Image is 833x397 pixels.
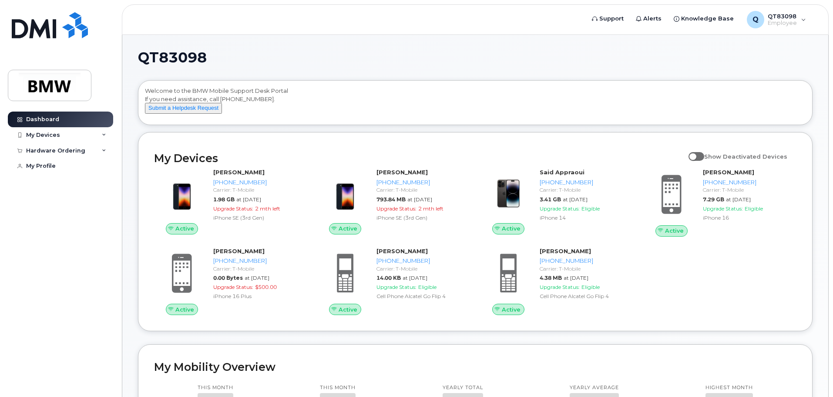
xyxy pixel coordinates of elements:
[213,284,253,290] span: Upgrade Status:
[703,178,793,187] div: [PHONE_NUMBER]
[175,305,194,314] span: Active
[213,248,265,254] strong: [PERSON_NAME]
[443,384,483,391] p: Yearly total
[317,247,470,315] a: Active[PERSON_NAME][PHONE_NUMBER]Carrier: T-Mobile14.00 KBat [DATE]Upgrade Status:EligibleCell Ph...
[540,169,584,176] strong: Said Appraoui
[564,275,588,281] span: at [DATE]
[540,248,591,254] strong: [PERSON_NAME]
[145,103,222,114] button: Submit a Helpdesk Request
[540,196,561,203] span: 3.41 GB
[665,227,684,235] span: Active
[581,284,600,290] span: Eligible
[213,214,303,221] div: iPhone SE (3rd Gen)
[376,248,428,254] strong: [PERSON_NAME]
[502,224,521,233] span: Active
[376,169,428,176] strong: [PERSON_NAME]
[540,275,562,281] span: 4.38 MB
[213,257,303,265] div: [PHONE_NUMBER]
[138,51,207,64] span: QT83098
[198,384,233,391] p: This month
[154,247,307,315] a: Active[PERSON_NAME][PHONE_NUMBER]Carrier: T-Mobile0.00 Bytesat [DATE]Upgrade Status:$500.00iPhone...
[705,384,753,391] p: Highest month
[213,205,253,212] span: Upgrade Status:
[255,205,280,212] span: 2 mth left
[570,384,619,391] p: Yearly average
[154,168,307,234] a: Active[PERSON_NAME][PHONE_NUMBER]Carrier: T-Mobile1.98 GBat [DATE]Upgrade Status:2 mth leftiPhone...
[324,173,366,214] img: image20231002-3703462-1angbar.jpeg
[703,214,793,221] div: iPhone 16
[213,196,235,203] span: 1.98 GB
[376,275,401,281] span: 14.00 KB
[376,284,416,290] span: Upgrade Status:
[154,360,796,373] h2: My Mobility Overview
[540,214,630,221] div: iPhone 14
[175,224,194,233] span: Active
[540,186,630,193] div: Carrier: T-Mobile
[376,196,406,203] span: 793.84 MB
[540,205,580,212] span: Upgrade Status:
[376,205,416,212] span: Upgrade Status:
[689,148,695,155] input: Show Deactivated Devices
[703,169,754,176] strong: [PERSON_NAME]
[213,292,303,300] div: iPhone 16 Plus
[376,214,467,221] div: iPhone SE (3rd Gen)
[540,292,630,300] div: Cell Phone Alcatel Go Flip 4
[704,153,787,160] span: Show Deactivated Devices
[745,205,763,212] span: Eligible
[502,305,521,314] span: Active
[480,168,633,234] a: ActiveSaid Appraoui[PHONE_NUMBER]Carrier: T-Mobile3.41 GBat [DATE]Upgrade Status:EligibleiPhone 14
[703,186,793,193] div: Carrier: T-Mobile
[407,196,432,203] span: at [DATE]
[581,205,600,212] span: Eligible
[376,186,467,193] div: Carrier: T-Mobile
[339,224,357,233] span: Active
[487,173,529,214] img: image20231002-3703462-njx0qo.jpeg
[403,275,427,281] span: at [DATE]
[317,168,470,234] a: Active[PERSON_NAME][PHONE_NUMBER]Carrier: T-Mobile793.84 MBat [DATE]Upgrade Status:2 mth leftiPho...
[540,178,630,187] div: [PHONE_NUMBER]
[236,196,261,203] span: at [DATE]
[726,196,751,203] span: at [DATE]
[213,186,303,193] div: Carrier: T-Mobile
[480,247,633,315] a: Active[PERSON_NAME][PHONE_NUMBER]Carrier: T-Mobile4.38 MBat [DATE]Upgrade Status:EligibleCell Pho...
[418,205,443,212] span: 2 mth left
[376,257,467,265] div: [PHONE_NUMBER]
[376,178,467,187] div: [PHONE_NUMBER]
[145,87,806,122] div: Welcome to the BMW Mobile Support Desk Portal If you need assistance, call [PHONE_NUMBER].
[245,275,269,281] span: at [DATE]
[320,384,356,391] p: This month
[213,275,243,281] span: 0.00 Bytes
[145,104,222,111] a: Submit a Helpdesk Request
[161,173,203,214] img: image20231002-3703462-1angbar.jpeg
[703,205,743,212] span: Upgrade Status:
[376,292,467,300] div: Cell Phone Alcatel Go Flip 4
[213,169,265,176] strong: [PERSON_NAME]
[213,178,303,187] div: [PHONE_NUMBER]
[213,265,303,272] div: Carrier: T-Mobile
[418,284,437,290] span: Eligible
[644,168,796,236] a: Active[PERSON_NAME][PHONE_NUMBER]Carrier: T-Mobile7.29 GBat [DATE]Upgrade Status:EligibleiPhone 16
[703,196,724,203] span: 7.29 GB
[540,257,630,265] div: [PHONE_NUMBER]
[540,265,630,272] div: Carrier: T-Mobile
[540,284,580,290] span: Upgrade Status:
[154,152,684,165] h2: My Devices
[339,305,357,314] span: Active
[255,284,277,290] span: $500.00
[563,196,588,203] span: at [DATE]
[376,265,467,272] div: Carrier: T-Mobile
